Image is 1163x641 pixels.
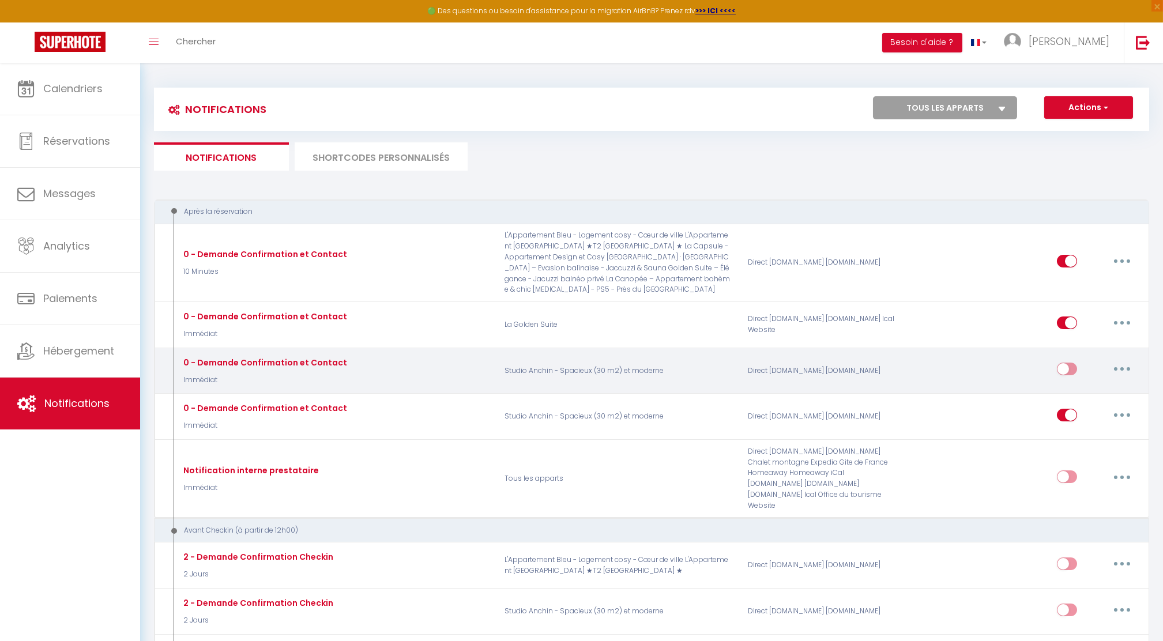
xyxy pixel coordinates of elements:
[165,206,1119,217] div: Après la réservation
[43,291,97,306] span: Paiements
[180,550,333,563] div: 2 - Demande Confirmation Checkin
[740,308,902,341] div: Direct [DOMAIN_NAME] [DOMAIN_NAME] Ical Website
[497,308,740,341] p: La Golden Suite
[180,569,333,580] p: 2 Jours
[740,230,902,295] div: Direct [DOMAIN_NAME] [DOMAIN_NAME]
[43,344,114,358] span: Hébergement
[497,400,740,433] p: Studio Anchin - Spacieux (30 m2) et moderne
[180,248,347,261] div: 0 - Demande Confirmation et Contact
[497,354,740,387] p: Studio Anchin - Spacieux (30 m2) et moderne
[1044,96,1133,119] button: Actions
[180,310,347,323] div: 0 - Demande Confirmation et Contact
[180,615,333,626] p: 2 Jours
[740,354,902,387] div: Direct [DOMAIN_NAME] [DOMAIN_NAME]
[497,549,740,582] p: L'Appartement Bleu - Logement cosy - Cœur de ville L'Appartement [GEOGRAPHIC_DATA] ★T2 [GEOGRAPHI...
[180,266,347,277] p: 10 Minutes
[176,35,216,47] span: Chercher
[180,375,347,386] p: Immédiat
[695,6,736,16] a: >>> ICI <<<<
[180,420,347,431] p: Immédiat
[180,597,333,609] div: 2 - Demande Confirmation Checkin
[167,22,224,63] a: Chercher
[35,32,106,52] img: Super Booking
[740,595,902,628] div: Direct [DOMAIN_NAME] [DOMAIN_NAME]
[497,595,740,628] p: Studio Anchin - Spacieux (30 m2) et moderne
[44,396,110,410] span: Notifications
[295,142,468,171] li: SHORTCODES PERSONNALISÉS
[43,134,110,148] span: Réservations
[1004,33,1021,50] img: ...
[882,33,962,52] button: Besoin d'aide ?
[1029,34,1109,48] span: [PERSON_NAME]
[180,329,347,340] p: Immédiat
[154,142,289,171] li: Notifications
[43,239,90,253] span: Analytics
[180,464,319,477] div: Notification interne prestataire
[180,402,347,414] div: 0 - Demande Confirmation et Contact
[1136,35,1150,50] img: logout
[740,549,902,582] div: Direct [DOMAIN_NAME] [DOMAIN_NAME]
[995,22,1124,63] a: ... [PERSON_NAME]
[497,446,740,511] p: Tous les apparts
[165,525,1119,536] div: Avant Checkin (à partir de 12h00)
[163,96,266,122] h3: Notifications
[740,400,902,433] div: Direct [DOMAIN_NAME] [DOMAIN_NAME]
[180,356,347,369] div: 0 - Demande Confirmation et Contact
[497,230,740,295] p: L'Appartement Bleu - Logement cosy - Cœur de ville L'Appartement [GEOGRAPHIC_DATA] ★T2 [GEOGRAPHI...
[180,482,319,493] p: Immédiat
[740,446,902,511] div: Direct [DOMAIN_NAME] [DOMAIN_NAME] Chalet montagne Expedia Gite de France Homeaway Homeaway iCal ...
[43,186,96,201] span: Messages
[43,81,103,96] span: Calendriers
